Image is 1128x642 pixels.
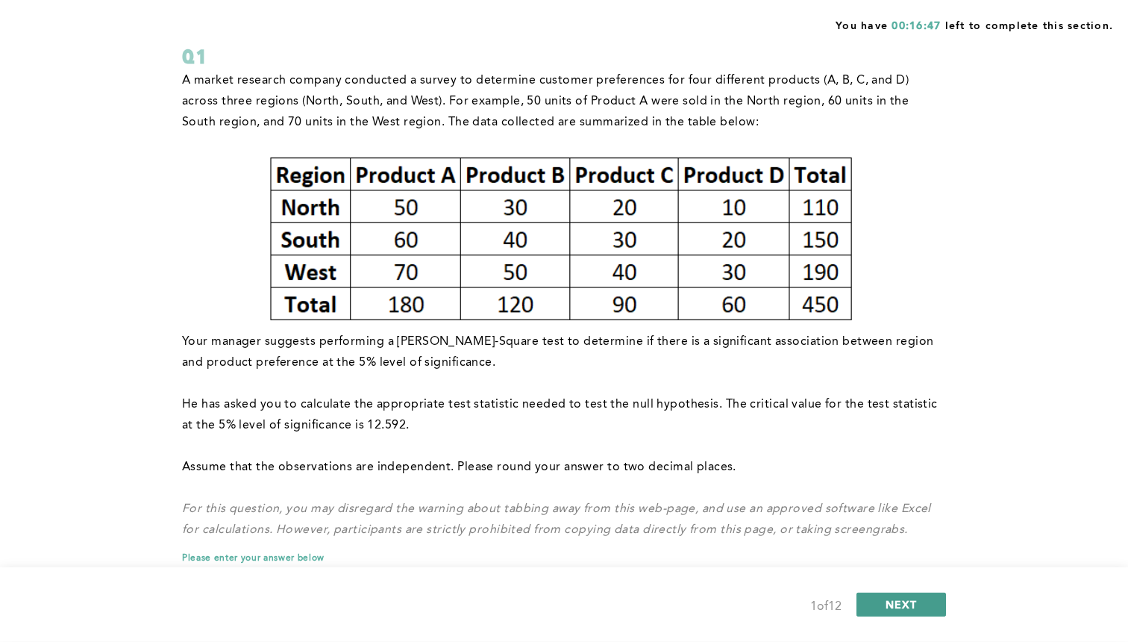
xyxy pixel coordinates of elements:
[268,154,854,324] img: AYcWThvdHTJPAAAAAElFTkSuQmCC
[182,394,940,436] p: He has asked you to calculate the appropriate test statistic needed to test the null hypothesis. ...
[182,70,940,133] p: A market research company conducted a survey to determine customer preferences for four different...
[182,552,940,564] span: Please enter your answer below
[182,331,940,373] p: Your manager suggests performing a [PERSON_NAME]-Square test to determine if there is a significa...
[856,593,946,617] button: NEXT
[810,596,842,617] div: 1 of 12
[182,503,934,536] em: For this question, you may disregard the warning about tabbing away from this web-page, and use a...
[182,457,940,478] p: Assume that the observations are independent. Please round your answer to two decimal places.
[836,15,1113,34] span: You have left to complete this section.
[892,21,941,31] span: 00:16:47
[886,597,918,611] span: NEXT
[182,43,940,70] div: Q1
